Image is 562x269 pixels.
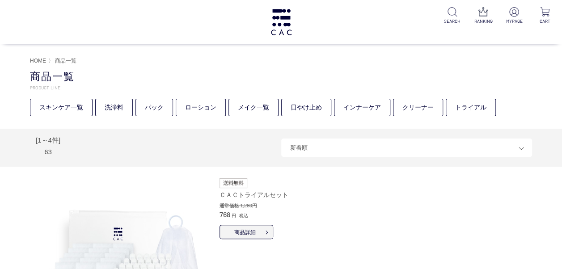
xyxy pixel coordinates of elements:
a: 洗浄料 [95,99,133,116]
a: パック [135,99,173,116]
div: 通常価格 1,280円 [220,202,532,209]
a: HOME [30,58,46,64]
span: 商品詳細 [220,225,273,239]
a: MYPAGE [504,7,524,25]
img: 送料無料 [220,178,247,188]
div: [1～4件] [34,134,62,147]
a: 商品一覧 [54,58,76,64]
a: スキンケア一覧 [30,99,93,116]
a: トライアル [446,99,496,116]
p: CART [535,18,555,25]
img: logo [270,9,293,35]
a: RANKING [473,7,493,25]
a: メイク一覧 [228,99,279,116]
a: ローション [176,99,226,116]
a: CART [535,7,555,25]
p: MYPAGE [504,18,524,25]
span: 768 [220,210,230,219]
span: 税込 [239,213,248,218]
a: 日やけ止め [281,99,331,116]
a: クリーナー [393,99,443,116]
p: SEARCH [443,18,462,25]
a: インナーケア [334,99,390,116]
span: 円 [232,213,236,218]
div: ＣＡＣトライアルセット [220,191,532,200]
div: 63 [30,147,66,157]
p: RANKING [473,18,493,25]
span: 商品一覧 [55,58,76,64]
a: SEARCH [443,7,462,25]
div: 新着順 [281,139,532,157]
li: 〉 [48,58,79,65]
